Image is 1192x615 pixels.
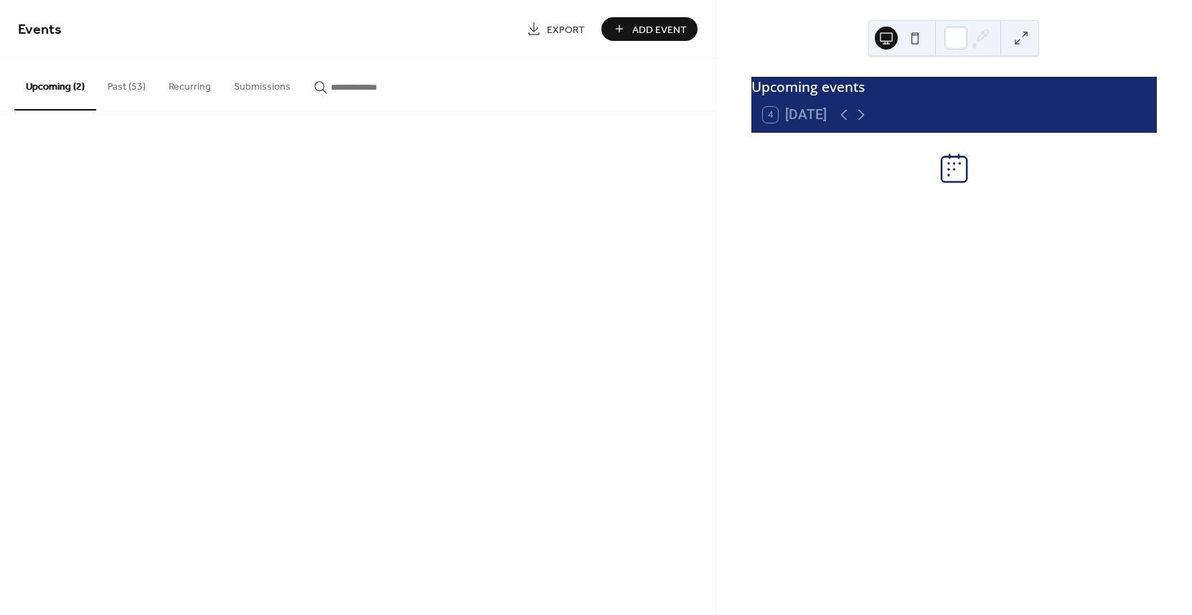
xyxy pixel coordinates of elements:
[14,58,96,111] button: Upcoming (2)
[157,58,222,109] button: Recurring
[751,77,1157,98] div: Upcoming events
[96,58,157,109] button: Past (53)
[222,58,302,109] button: Submissions
[632,22,687,37] span: Add Event
[601,17,698,41] button: Add Event
[547,22,585,37] span: Export
[18,16,62,44] span: Events
[516,17,596,41] a: Export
